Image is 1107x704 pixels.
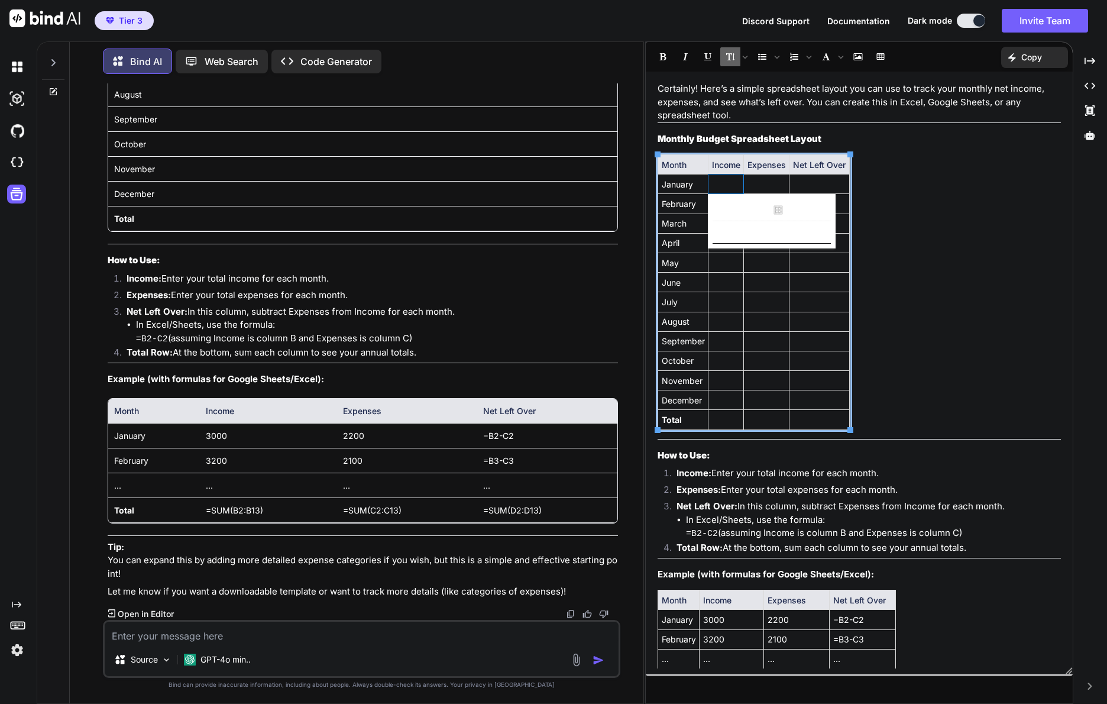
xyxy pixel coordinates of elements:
p: Source [131,654,158,666]
td: 3200 [200,448,338,473]
th: Net Left Over [477,399,617,424]
strong: Example (with formulas for Google Sheets/Excel): [108,373,324,385]
strong: Total Row: [676,542,723,553]
td: November [658,371,708,390]
th: Month [658,590,699,610]
th: Net Left Over [789,155,849,175]
li: Enter your total expenses for each month. [667,483,1061,500]
strong: Total [114,505,134,515]
td: January [658,175,708,194]
span: Delete [778,222,798,243]
img: dislike [599,609,608,619]
th: Income [708,155,744,175]
th: Net Left Over [830,590,895,610]
td: February [658,629,699,649]
td: ... [764,649,830,669]
p: Open in Editor [118,608,174,620]
span: Italic [675,47,696,67]
li: At the bottom, sum each column to see your annual totals. [667,541,1061,558]
img: Bind AI [9,9,80,27]
td: April [658,233,708,253]
strong: Income: [676,467,711,479]
th: Income [700,590,764,610]
span: Font family [815,47,846,67]
span: Split [768,200,798,220]
td: ... [200,473,338,498]
td: October [108,132,242,157]
code: =B2-C2 [686,529,718,539]
strong: Total Row: [127,347,173,358]
span: Documentation [827,16,890,26]
td: September [658,331,708,351]
strong: Monthly Budget Spreadsheet Layout [658,133,821,144]
span: Bold [652,47,674,67]
code: =B2-C2 [136,334,168,344]
td: September [108,107,242,132]
div: Press Alt for custom resizing [658,154,850,430]
img: Pick Models [161,655,171,665]
img: copy [566,609,575,619]
img: settings [7,640,27,660]
td: 3200 [700,629,764,649]
th: Month [108,399,200,424]
td: December [658,390,708,410]
span: Add column [736,222,756,243]
td: December [108,182,242,206]
button: Invite Team [1002,9,1088,33]
td: 3000 [700,610,764,629]
img: GPT-4o mini [184,654,196,666]
td: January [108,423,200,448]
li: In this column, subtract Expenses from Income for each month. [117,305,618,347]
p: Bind can provide inaccurate information, including about people. Always double-check its answers.... [103,680,620,689]
img: icon [593,654,604,666]
img: githubDark [7,121,27,141]
td: 3000 [200,423,338,448]
td: ... [658,649,699,669]
td: May [658,253,708,272]
li: In Excel/Sheets, use the formula: (assuming Income is column B and Expenses is column C) [686,514,1061,541]
p: Copy [1021,51,1042,63]
span: Dark mode [908,15,952,27]
img: darkAi-studio [7,89,27,109]
li: In Excel/Sheets, use the formula: (assuming Income is column B and Expenses is column C) [136,318,618,346]
img: cloudideIcon [7,153,27,173]
strong: How to Use: [108,254,160,266]
td: =SUM(D2:D13) [477,498,617,522]
strong: Expenses: [676,484,721,495]
td: January [658,610,699,629]
td: 2200 [337,423,477,448]
td: =B3-C3 [477,448,617,473]
li: Enter your total income for each month. [667,467,1061,483]
td: =B3-C3 [830,629,895,649]
span: Insert Ordered List [784,47,814,67]
td: ... [108,473,200,498]
td: August [108,82,242,107]
td: June [658,273,708,292]
strong: Expenses: [127,289,171,301]
span: Underline [697,47,718,67]
p: You can expand this by adding more detailed expense categories if you wish, but this is a simple ... [108,541,618,581]
td: 2100 [764,629,830,649]
td: =B2-C2 [830,610,895,629]
td: August [658,312,708,331]
button: Discord Support [742,15,810,27]
th: Expenses [337,399,477,424]
p: Web Search [205,54,258,69]
strong: Net Left Over: [676,500,737,512]
span: Insert Unordered List [752,47,782,67]
strong: Total [662,415,682,425]
span: Vertical align [736,200,766,220]
img: darkChat [7,57,27,77]
span: Merge [713,222,734,243]
th: Month [658,155,708,175]
th: Expenses [764,590,830,610]
td: ... [830,649,895,669]
td: November [108,157,242,182]
th: Expenses [744,155,789,175]
p: Code Generator [300,54,372,69]
strong: Tip: [108,541,124,553]
p: Let me know if you want a downloadable template or want to track more details (like categories of... [108,585,618,599]
img: like [582,609,592,619]
strong: How to Use: [658,450,710,461]
td: ... [477,473,617,498]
